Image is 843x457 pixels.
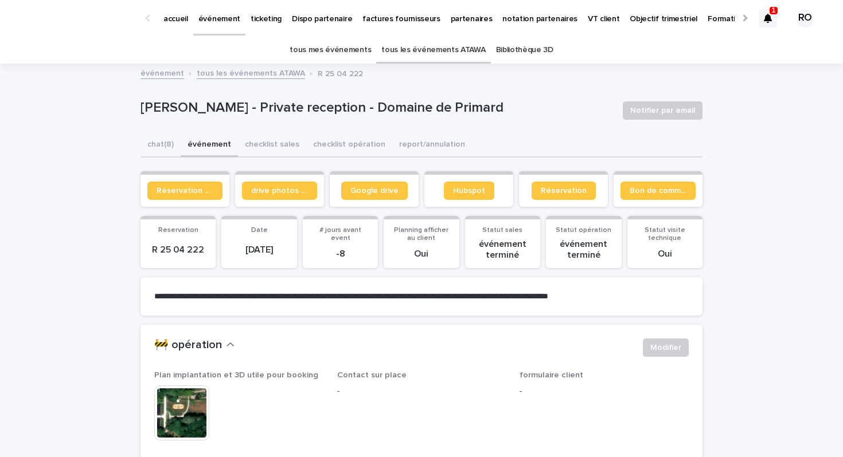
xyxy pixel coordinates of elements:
[197,66,305,79] a: tous les événements ATAWA
[650,342,681,353] span: Modifier
[394,227,448,242] span: Planning afficher au client
[645,227,685,242] span: Statut visite technique
[140,100,614,116] p: [PERSON_NAME] - Private reception - Domaine de Primard
[238,133,306,157] button: checklist sales
[147,245,209,255] p: R 25 04 222
[319,227,361,242] span: # jours avant event
[796,9,814,27] div: RO
[181,133,238,157] button: événement
[643,338,689,357] button: Modifier
[391,249,452,259] p: Oui
[381,37,485,64] a: tous les événements ATAWA
[759,9,777,27] div: 1
[634,249,696,259] p: Oui
[556,227,611,234] span: Statut opération
[251,187,308,195] span: drive photos coordinateur
[620,182,696,200] a: Bon de commande
[337,385,506,397] p: -
[140,133,181,157] button: chat (8)
[496,37,553,64] a: Bibliothèque 3D
[630,187,686,195] span: Bon de commande
[228,245,290,255] p: [DATE]
[290,37,371,64] a: tous mes événements
[310,249,371,259] p: -8
[23,7,134,30] img: Ls34BcGeRexTGTNfXpUC
[154,338,235,352] button: 🚧 opération
[482,227,522,234] span: Statut sales
[772,6,776,14] p: 1
[157,187,213,195] span: Réservation client
[154,371,318,379] span: Plan implantation et 3D utile pour booking
[337,371,407,379] span: Contact sur place
[147,182,223,200] a: Réservation client
[532,182,596,200] a: Réservation
[392,133,472,157] button: report/annulation
[623,101,702,120] button: Notifier par email
[630,105,695,116] span: Notifier par email
[154,338,222,352] h2: 🚧 opération
[453,187,485,195] span: Hubspot
[341,182,408,200] a: Google drive
[472,239,533,261] p: événement terminé
[520,371,583,379] span: formulaire client
[350,187,399,195] span: Google drive
[158,227,198,234] span: Reservation
[140,66,184,79] a: événement
[541,187,587,195] span: Réservation
[318,66,363,79] p: R 25 04 222
[553,239,614,261] p: événement terminé
[444,182,494,200] a: Hubspot
[242,182,317,200] a: drive photos coordinateur
[251,227,268,234] span: Date
[520,385,689,397] p: -
[306,133,392,157] button: checklist opération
